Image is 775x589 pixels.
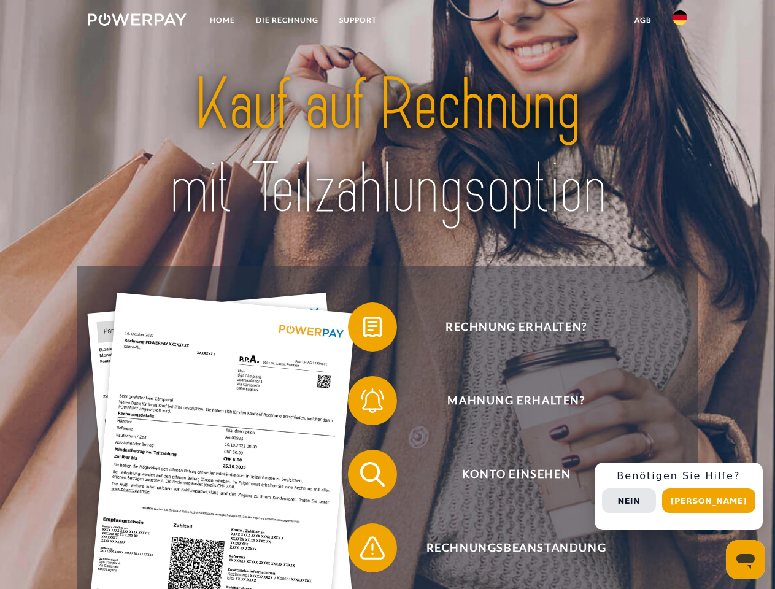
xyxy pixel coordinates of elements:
h3: Benötigen Sie Hilfe? [602,470,755,482]
a: DIE RECHNUNG [245,9,329,31]
button: Mahnung erhalten? [348,376,667,425]
span: Konto einsehen [366,450,666,499]
a: agb [624,9,662,31]
span: Rechnung erhalten? [366,302,666,352]
span: Mahnung erhalten? [366,376,666,425]
button: Nein [602,488,656,513]
button: [PERSON_NAME] [662,488,755,513]
img: qb_warning.svg [357,533,388,563]
span: Rechnungsbeanstandung [366,523,666,572]
button: Konto einsehen [348,450,667,499]
img: logo-powerpay-white.svg [88,13,187,26]
img: de [673,10,687,25]
div: Schnellhilfe [595,463,763,530]
img: title-powerpay_de.svg [117,59,658,235]
button: Rechnung erhalten? [348,302,667,352]
iframe: Schaltfläche zum Öffnen des Messaging-Fensters [726,540,765,579]
img: qb_search.svg [357,459,388,490]
img: qb_bell.svg [357,385,388,416]
button: Rechnungsbeanstandung [348,523,667,572]
a: Home [199,9,245,31]
img: qb_bill.svg [357,312,388,342]
a: SUPPORT [329,9,387,31]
